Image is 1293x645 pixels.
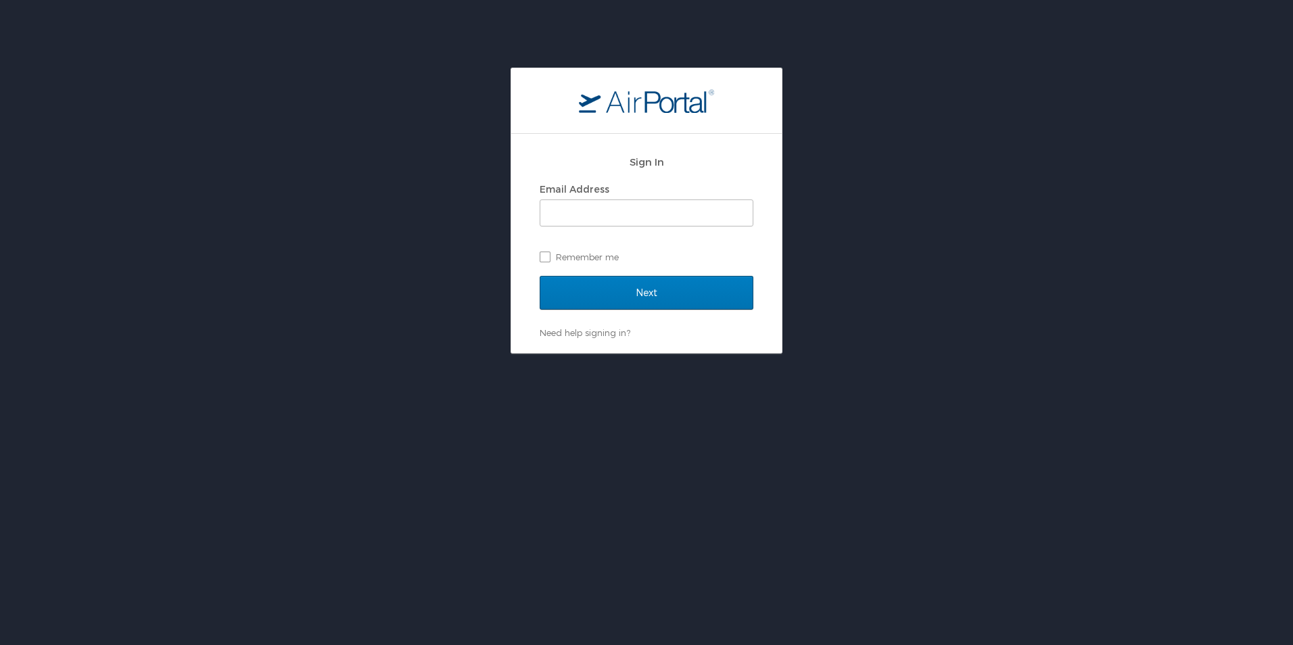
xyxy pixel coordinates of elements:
input: Next [540,276,753,310]
a: Need help signing in? [540,327,630,338]
label: Remember me [540,247,753,267]
img: logo [579,89,714,113]
h2: Sign In [540,154,753,170]
label: Email Address [540,183,609,195]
